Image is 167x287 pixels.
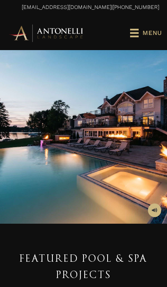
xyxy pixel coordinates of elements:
a: [EMAIL_ADDRESS][DOMAIN_NAME] [22,4,111,10]
a: [PHONE_NUMBER] [113,4,159,10]
h1: Featured Pool & Spa Projects [8,250,159,283]
img: Antonelli Horizontal Logo [8,23,85,43]
p: | [8,2,159,12]
span: Menu [143,27,162,39]
svg: uabb-menu-toggle [130,29,139,37]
